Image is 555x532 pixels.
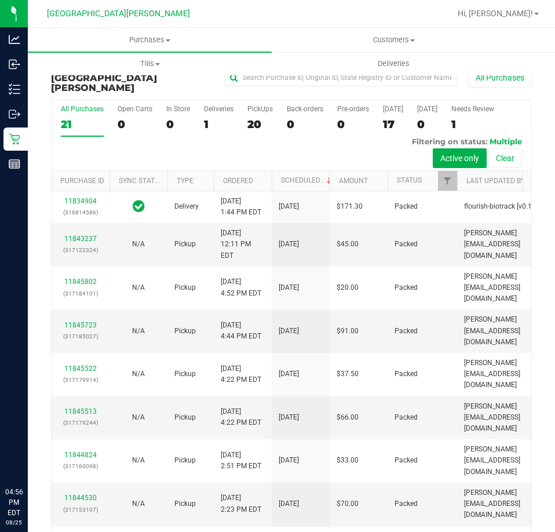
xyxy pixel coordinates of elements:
span: Pickup [174,455,196,466]
inline-svg: Analytics [9,34,20,45]
span: [DATE] [279,498,299,509]
div: 0 [337,118,369,131]
button: Clear [488,148,522,168]
span: Packed [395,498,418,509]
input: Search Purchase ID, Original ID, State Registry ID or Customer Name... [225,69,457,86]
span: Pickup [174,498,196,509]
span: [DATE] [279,201,299,212]
span: [GEOGRAPHIC_DATA][PERSON_NAME] [47,9,190,19]
button: N/A [132,455,145,466]
span: flourish-biotrack [v0.1.0] [464,201,539,212]
span: [DATE] [279,455,299,466]
p: (317122324) [59,245,103,256]
span: Not Applicable [132,500,145,508]
span: $171.30 [337,201,363,212]
div: Deliveries [204,105,233,113]
span: Hi, [PERSON_NAME]! [458,9,533,18]
a: 11845802 [64,278,97,286]
span: Tills [28,59,271,69]
button: All Purchases [468,68,532,88]
a: Sync Status [119,177,163,185]
span: [DATE] 4:52 PM EDT [221,276,261,298]
span: $66.00 [337,412,359,423]
span: Multiple [490,137,522,146]
span: Not Applicable [132,327,145,335]
span: $91.00 [337,326,359,337]
a: 11844824 [64,451,97,459]
div: 17 [383,118,403,131]
span: $70.00 [337,498,359,509]
a: Scheduled [281,176,334,184]
a: 11843237 [64,235,97,243]
div: 0 [287,118,323,131]
span: Customers [272,35,515,45]
span: Pickup [174,326,196,337]
a: 11834904 [64,197,97,205]
p: (317160098) [59,461,103,472]
a: Amount [339,177,368,185]
a: Purchases [28,28,272,52]
inline-svg: Outbound [9,108,20,120]
span: [DATE] [279,326,299,337]
span: [DATE] [279,282,299,293]
span: Pickup [174,282,196,293]
span: [DATE] 4:22 PM EDT [221,363,261,385]
div: 20 [247,118,273,131]
button: N/A [132,369,145,380]
div: Back-orders [287,105,323,113]
span: Packed [395,412,418,423]
a: Ordered [223,177,253,185]
span: Packed [395,326,418,337]
inline-svg: Inventory [9,83,20,95]
span: $37.50 [337,369,359,380]
a: Filter [438,171,457,191]
div: [DATE] [383,105,403,113]
span: Packed [395,369,418,380]
a: Last Updated By [466,177,525,185]
a: Status [397,176,422,184]
span: [DATE] [279,239,299,250]
p: (316814586) [59,207,103,218]
span: Pickup [174,369,196,380]
a: Purchase ID [60,177,104,185]
p: (317153107) [59,504,103,515]
div: 1 [204,118,233,131]
inline-svg: Retail [9,133,20,145]
span: [GEOGRAPHIC_DATA][PERSON_NAME] [51,72,157,94]
h3: Purchase Summary: [51,63,211,93]
a: 11845513 [64,407,97,416]
span: [DATE] 2:23 PM EDT [221,493,261,515]
span: Packed [395,282,418,293]
a: Type [177,177,193,185]
span: Packed [395,201,418,212]
span: Not Applicable [132,413,145,421]
span: $33.00 [337,455,359,466]
div: Needs Review [451,105,494,113]
div: Pre-orders [337,105,369,113]
span: Not Applicable [132,370,145,378]
button: N/A [132,326,145,337]
button: N/A [132,282,145,293]
span: $45.00 [337,239,359,250]
span: Deliveries [362,59,425,69]
a: 11845723 [64,321,97,329]
div: 0 [166,118,190,131]
span: [DATE] 4:44 PM EDT [221,320,261,342]
span: Packed [395,455,418,466]
p: (317185027) [59,331,103,342]
span: Purchases [28,35,272,45]
span: [DATE] 2:51 PM EDT [221,450,261,472]
p: 04:56 PM EDT [5,487,23,518]
span: Packed [395,239,418,250]
span: Pickup [174,412,196,423]
p: (317184101) [59,288,103,299]
span: Not Applicable [132,240,145,248]
div: Open Carts [118,105,152,113]
p: (317179914) [59,374,103,385]
span: Filtering on status: [412,137,487,146]
span: In Sync [133,198,145,214]
span: Not Applicable [132,456,145,464]
inline-svg: Inbound [9,59,20,70]
a: 11844530 [64,494,97,502]
span: [DATE] [279,369,299,380]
